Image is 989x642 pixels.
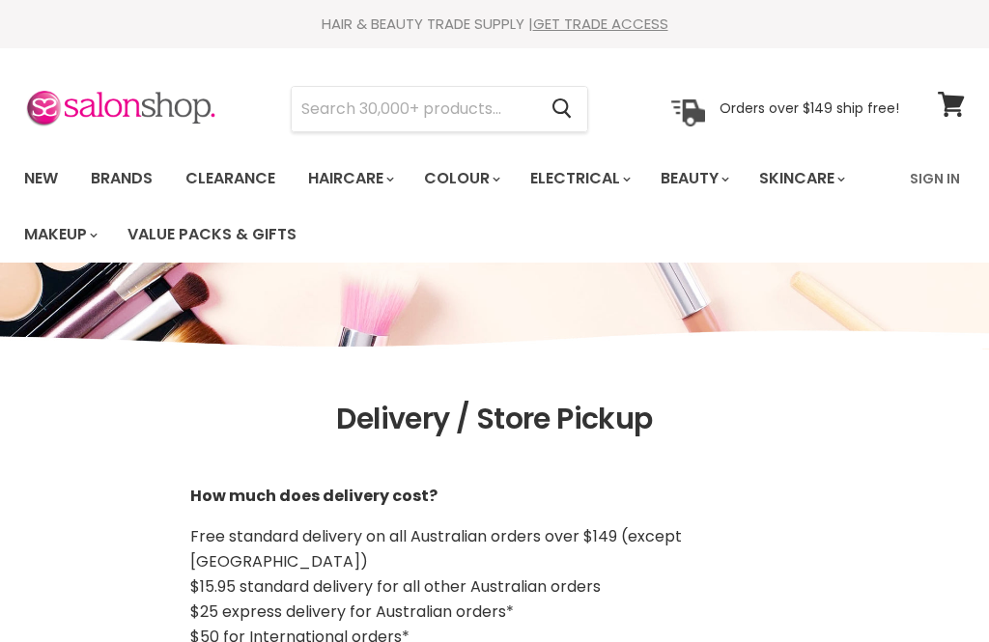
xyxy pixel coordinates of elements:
[410,158,512,199] a: Colour
[745,158,857,199] a: Skincare
[190,575,601,598] span: $15.95 standard delivery for all other Australian orders
[171,158,290,199] a: Clearance
[10,214,109,255] a: Makeup
[76,158,167,199] a: Brands
[190,525,682,572] span: Free standard delivery on all Australian orders over $149 (except [GEOGRAPHIC_DATA])
[516,158,642,199] a: Electrical
[720,99,899,117] p: Orders over $149 ship free!
[292,87,536,131] input: Search
[190,485,438,507] strong: How much does delivery cost?
[113,214,311,255] a: Value Packs & Gifts
[898,158,972,199] a: Sign In
[533,14,668,34] a: GET TRADE ACCESS
[190,600,514,623] span: $25 express delivery for Australian orders*
[291,86,588,132] form: Product
[10,151,898,263] ul: Main menu
[24,403,965,436] h1: Delivery / Store Pickup
[10,158,72,199] a: New
[536,87,587,131] button: Search
[294,158,406,199] a: Haircare
[646,158,741,199] a: Beauty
